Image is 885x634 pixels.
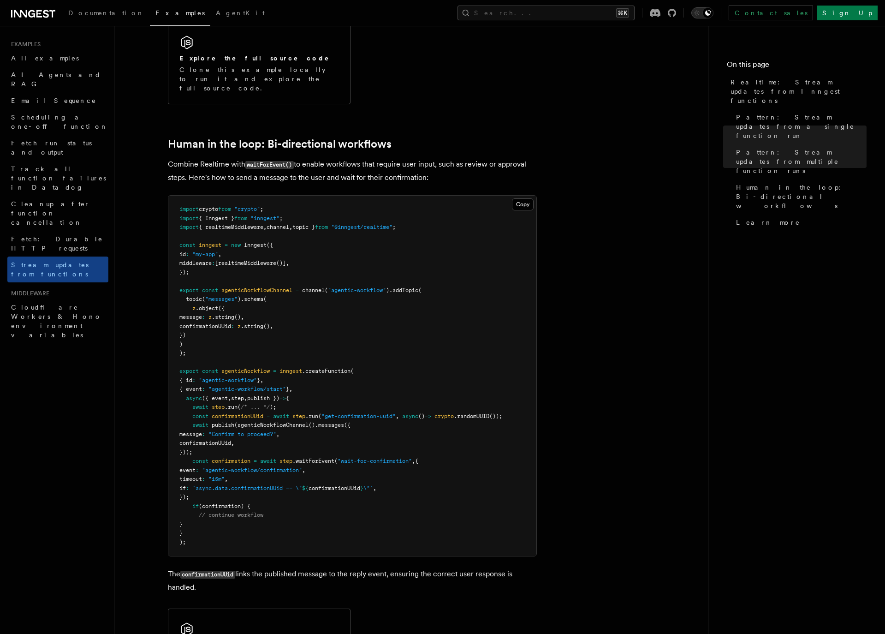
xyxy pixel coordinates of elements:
a: Human in the loop: Bi-directional workflows [168,138,392,150]
span: : [196,467,199,473]
a: Scheduling a one-off function [7,109,108,135]
span: const [192,458,208,464]
span: ( [325,287,328,293]
span: ({ event [202,395,228,401]
span: "inngest" [250,215,279,221]
span: , [263,224,267,230]
span: .createFunction [302,368,350,374]
span: const [202,368,218,374]
a: Pattern: Stream updates from a single function run [732,109,867,144]
span: = [267,413,270,419]
span: = [296,287,299,293]
span: , [412,458,415,464]
span: export [179,287,199,293]
span: { [286,395,289,401]
span: ; [279,215,283,221]
span: () [309,422,315,428]
span: } [360,485,363,491]
a: Stream updates from functions [7,257,108,282]
span: [ [215,260,218,266]
h4: On this page [727,59,867,74]
span: , [241,314,244,320]
span: = [225,242,228,248]
span: : [186,251,189,257]
span: Cloudflare Workers & Hono environment variables [11,304,102,339]
span: { [415,458,418,464]
span: step [212,404,225,410]
span: , [289,224,292,230]
span: ); [179,350,186,356]
p: The links the published message to the reply event, ensuring the correct user response is handled. [168,568,537,594]
span: "agentic-workflow/start" [208,386,286,392]
span: ()); [489,413,502,419]
span: = [273,368,276,374]
span: confirmationUUid [179,440,231,446]
code: confirmationUUid [180,571,235,579]
span: Examples [7,41,41,48]
span: => [279,395,286,401]
span: z [208,314,212,320]
span: import [179,206,199,212]
a: Explore the full source codeClone this example locally to run it and explore the full source code. [168,22,350,104]
a: Pattern: Stream updates from multiple function runs [732,144,867,179]
span: id [179,251,186,257]
span: ({ [267,242,273,248]
button: Toggle dark mode [691,7,713,18]
span: ; [392,224,396,230]
span: Learn more [736,218,800,227]
span: "my-app" [192,251,218,257]
span: } [179,530,183,536]
span: Cleanup after function cancellation [11,200,90,226]
span: message [179,314,202,320]
span: .string [212,314,234,320]
span: () [418,413,425,419]
span: { Inngest } [199,215,234,221]
a: Documentation [63,3,150,25]
span: , [260,377,263,383]
span: confirmationUUid [212,413,263,419]
span: Pattern: Stream updates from a single function run [736,113,867,140]
span: Middleware [7,290,49,297]
span: ({ [218,305,225,311]
span: export [179,368,199,374]
span: }) [179,332,186,338]
span: publish [212,422,234,428]
span: : [202,476,205,482]
span: , [373,485,376,491]
span: z [192,305,196,311]
span: .randomUUID [454,413,489,419]
span: async [186,395,202,401]
span: message [179,431,202,437]
span: "wait-for-confirmation" [338,458,412,464]
a: Sign Up [817,6,878,20]
span: confirmationUUid [179,323,231,329]
a: Contact sales [729,6,813,20]
span: , [225,476,228,482]
span: realtimeMiddleware [218,260,276,266]
span: agenticWorkflow [221,368,270,374]
span: , [218,251,221,257]
span: async [402,413,418,419]
span: from [218,206,231,212]
span: ; [260,206,263,212]
span: .waitForEvent [292,458,334,464]
span: const [179,242,196,248]
span: = [254,458,257,464]
span: step [231,395,244,401]
span: topic [186,296,202,302]
span: Scheduling a one-off function [11,114,108,130]
a: AI Agents and RAG [7,66,108,92]
span: } [179,521,183,527]
span: } [257,377,260,383]
span: "messages" [205,296,238,302]
span: : [192,377,196,383]
span: from [315,224,328,230]
span: Inngest [244,242,267,248]
span: ( [318,413,321,419]
span: , [270,323,273,329]
span: \"` [363,485,373,491]
span: "get-confirmation-uuid" [321,413,396,419]
span: Realtime: Stream updates from Inngest functions [731,78,867,105]
span: if [179,485,186,491]
span: .string [241,323,263,329]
